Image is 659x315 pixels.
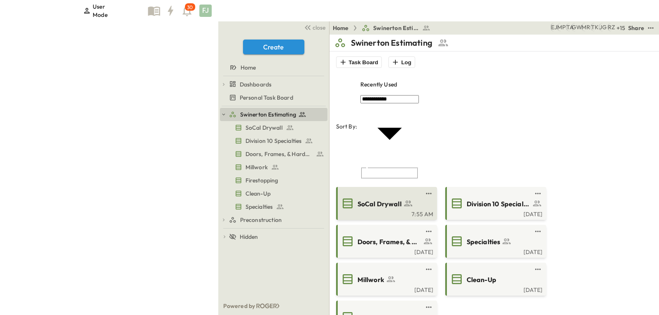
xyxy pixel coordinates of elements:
[245,137,302,145] span: Division 10 Specialties
[338,197,434,210] a: SoCal Drywall
[551,23,557,31] div: Eric Jaramillo (ejaramillo@swinerton.com)
[360,75,419,94] div: Recently Used
[336,56,382,68] button: Task Board
[351,37,432,49] p: Swinerton Estimating
[187,4,193,11] p: 30
[533,264,543,274] button: test
[338,286,434,292] a: [DATE]
[245,203,273,211] span: Specialties
[245,176,278,184] span: Firestopping
[617,24,625,32] p: + 15
[220,174,327,187] div: Firestoppingtest
[358,199,402,209] span: SoCal Drywall
[240,216,282,224] span: Preconstruction
[245,189,271,198] span: Clean-Up
[447,197,543,210] a: Division 10 Specialties
[220,122,326,133] a: SoCal Drywall
[467,199,530,209] span: Division 10 Specialties
[240,80,272,89] span: Dashboards
[557,23,566,31] div: Madison Pagdilao (madison.pagdilao@swinerton.com)
[199,5,212,17] div: FJ
[333,24,349,32] a: Home
[245,150,313,158] span: Doors, Frames, & Hardware
[79,0,111,21] div: User Mode
[599,23,607,31] div: Jorge Garcia (jorgarcia@swinerton.com)
[218,297,329,315] div: Powered by
[220,108,327,121] div: Swinerton Estimatingtest
[220,201,326,212] a: Specialties
[111,0,146,21] div: Admin Mode
[447,273,543,286] a: Clean-Up
[424,264,434,274] button: test
[301,21,327,33] button: close
[424,226,434,236] button: test
[447,210,543,217] a: [DATE]
[199,4,213,18] button: FJ
[358,237,421,247] span: Doors, Frames, & Hardware
[220,188,326,199] a: Clean-Up
[566,23,574,31] div: Taha Alfakhry (taha.alfakhry@swinerton.com)
[220,62,326,73] a: Home
[240,110,296,119] span: Swinerton Estimating
[338,273,434,286] a: Millwork
[243,40,304,54] button: Create
[220,134,327,147] div: Division 10 Specialtiestest
[338,210,434,217] a: 7:55 AM
[220,175,326,186] a: Firestopping
[467,237,500,247] span: Specialties
[591,23,598,31] div: Tom Kotkosky (tom.kotkosky@swinerton.com)
[229,214,326,226] a: Preconstruction
[608,23,615,31] div: Robert Zeilinger (robert.zeilinger@swinerton.com)
[220,200,327,213] div: Specialtiestest
[229,109,326,120] a: Swinerton Estimating
[220,135,326,147] a: Division 10 Specialties
[373,24,419,32] span: Swinerton Estimating
[220,147,327,161] div: Doors, Frames, & Hardwaretest
[533,226,543,236] button: test
[240,233,258,241] span: Hidden
[333,24,436,32] nav: breadcrumbs
[245,163,268,171] span: Millwork
[628,24,644,32] div: Share
[447,286,543,292] a: [DATE]
[336,122,357,131] p: Sort By:
[10,2,73,19] img: 6c363589ada0b36f064d841b69d3a419a338230e66bb0a533688fa5cc3e9e735.png
[533,189,543,198] button: test
[338,248,434,254] a: [DATE]
[447,248,543,254] a: [DATE]
[241,63,256,72] span: Home
[220,213,327,226] div: Preconstructiontest
[467,275,496,285] span: Clean-Up
[245,124,283,132] span: SoCal Drywall
[220,91,327,104] div: Personal Task Boardtest
[229,79,326,90] a: Dashboards
[360,80,397,89] p: Recently Used
[220,121,327,134] div: SoCal Drywalltest
[388,56,415,68] button: Log
[220,92,326,103] a: Personal Task Board
[362,24,430,32] a: Swinerton Estimating
[220,187,327,200] div: Clean-Uptest
[220,148,326,160] a: Doors, Frames, & Hardware
[646,23,656,33] button: test
[313,23,325,32] span: close
[220,161,326,173] a: Millwork
[240,93,293,102] span: Personal Task Board
[447,235,543,248] a: Specialties
[424,302,434,312] button: test
[220,161,327,174] div: Millworktest
[424,189,434,198] button: test
[571,23,582,31] div: GEORGIA WESLEY (georgia.wesley@swinerton.com)
[338,235,434,248] a: Doors, Frames, & Hardware
[581,23,590,31] div: Meghana Raj (meghana.raj@swinerton.com)
[358,275,384,285] span: Millwork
